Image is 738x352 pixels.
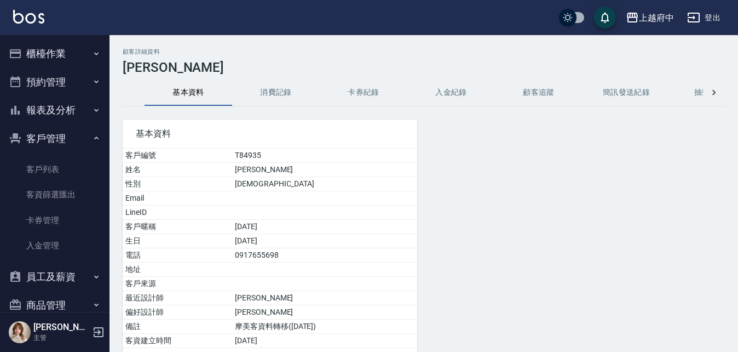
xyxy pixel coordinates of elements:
td: 性別 [123,177,232,191]
td: Email [123,191,232,206]
button: 消費記錄 [232,80,320,106]
td: [DEMOGRAPHIC_DATA] [232,177,417,191]
a: 卡券管理 [4,208,105,233]
button: 上越府中 [621,7,678,29]
td: [PERSON_NAME] [232,163,417,177]
p: 主管 [33,333,89,343]
td: [DATE] [232,234,417,248]
td: 摩美客資料轉移([DATE]) [232,320,417,334]
button: save [594,7,616,29]
td: 生日 [123,234,232,248]
a: 入金管理 [4,233,105,258]
h2: 顧客詳細資料 [123,48,725,55]
img: Person [9,321,31,343]
button: 簡訊發送紀錄 [583,80,670,106]
button: 登出 [683,8,725,28]
button: 員工及薪資 [4,263,105,291]
td: T84935 [232,149,417,163]
td: 備註 [123,320,232,334]
h5: [PERSON_NAME] [33,322,89,333]
button: 基本資料 [145,80,232,106]
button: 預約管理 [4,68,105,96]
button: 報表及分析 [4,96,105,124]
button: 客戶管理 [4,124,105,153]
td: 客資建立時間 [123,334,232,348]
td: 姓名 [123,163,232,177]
a: 客資篩選匯出 [4,182,105,207]
td: 客戶編號 [123,149,232,163]
td: 地址 [123,263,232,277]
h3: [PERSON_NAME] [123,60,725,75]
button: 顧客追蹤 [495,80,583,106]
td: 偏好設計師 [123,305,232,320]
button: 入金紀錄 [407,80,495,106]
td: 電話 [123,248,232,263]
td: 最近設計師 [123,291,232,305]
img: Logo [13,10,44,24]
button: 櫃檯作業 [4,39,105,68]
td: LineID [123,206,232,220]
td: 客戶來源 [123,277,232,291]
button: 商品管理 [4,291,105,320]
a: 客戶列表 [4,157,105,182]
td: [DATE] [232,334,417,348]
td: 客戶暱稱 [123,220,232,234]
td: [PERSON_NAME] [232,305,417,320]
td: [PERSON_NAME] [232,291,417,305]
td: 0917655698 [232,248,417,263]
span: 基本資料 [136,128,404,139]
div: 上越府中 [639,11,674,25]
button: 卡券紀錄 [320,80,407,106]
td: [DATE] [232,220,417,234]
